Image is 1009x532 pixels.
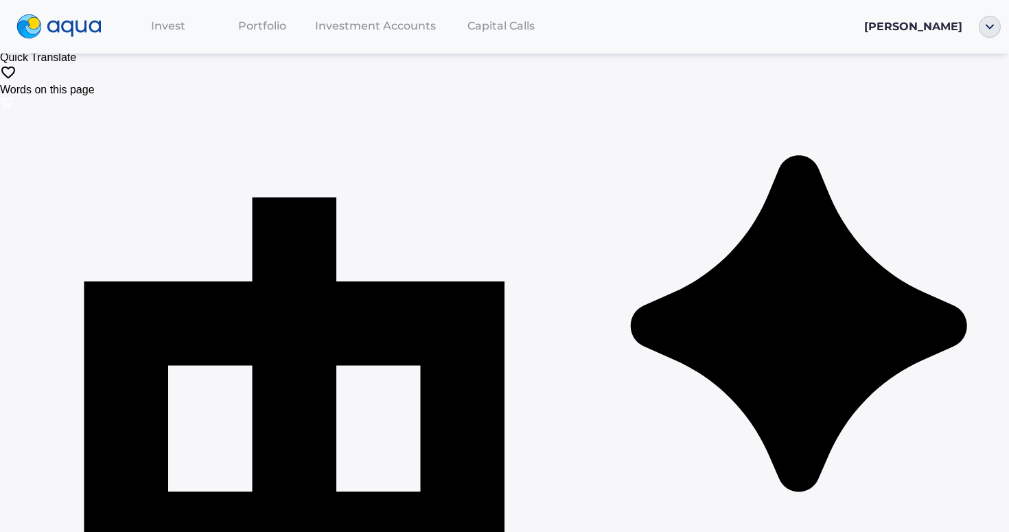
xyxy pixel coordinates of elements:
[215,12,310,40] a: Portfolio
[238,19,286,32] span: Portfolio
[979,16,1001,38] img: ellipse
[310,12,441,40] a: Investment Accounts
[315,19,436,32] span: Investment Accounts
[121,12,216,40] a: Invest
[467,19,535,32] span: Capital Calls
[16,14,102,39] img: logo
[8,11,121,43] a: logo
[441,12,561,40] a: Capital Calls
[151,19,185,32] span: Invest
[864,20,962,33] span: [PERSON_NAME]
